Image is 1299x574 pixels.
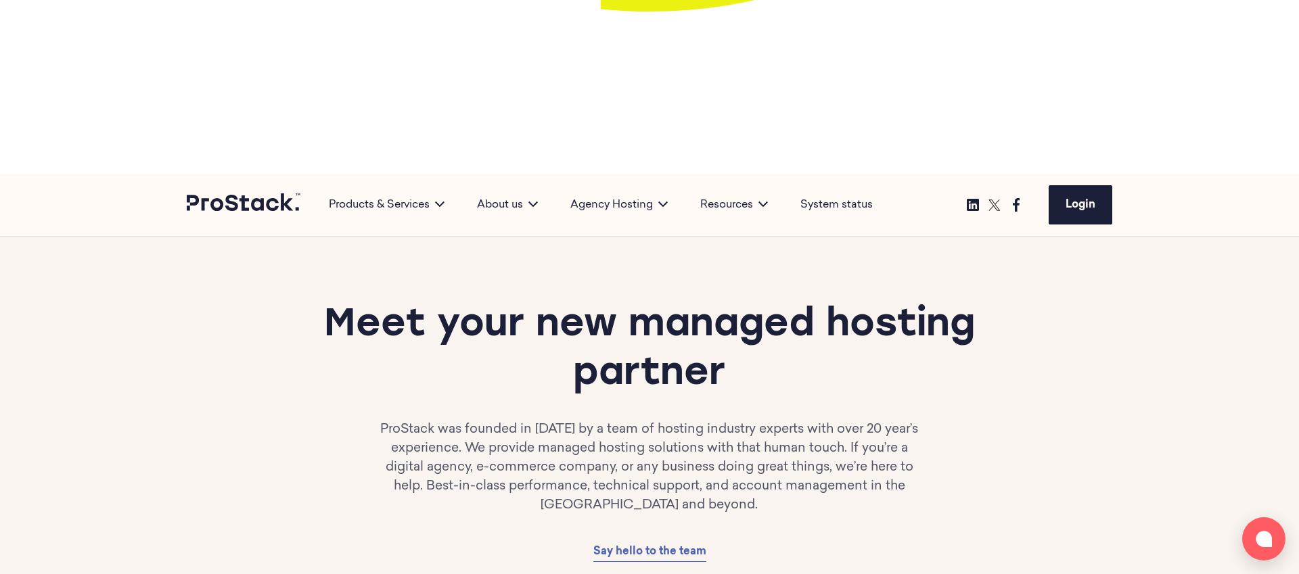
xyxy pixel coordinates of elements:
span: Login [1066,199,1095,210]
h1: Meet your new managed hosting partner [279,302,1020,399]
div: Agency Hosting [554,197,684,213]
p: ProStack was founded in [DATE] by a team of hosting industry experts with over 20 year’s experien... [372,421,928,515]
div: Products & Services [313,197,461,213]
a: Say hello to the team [593,542,706,562]
a: Login [1049,185,1112,224]
a: Prostack logo [187,193,302,216]
span: Say hello to the team [593,546,706,557]
div: Resources [684,197,784,213]
button: Open chat window [1242,517,1285,560]
a: System status [800,197,873,213]
div: About us [461,197,554,213]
